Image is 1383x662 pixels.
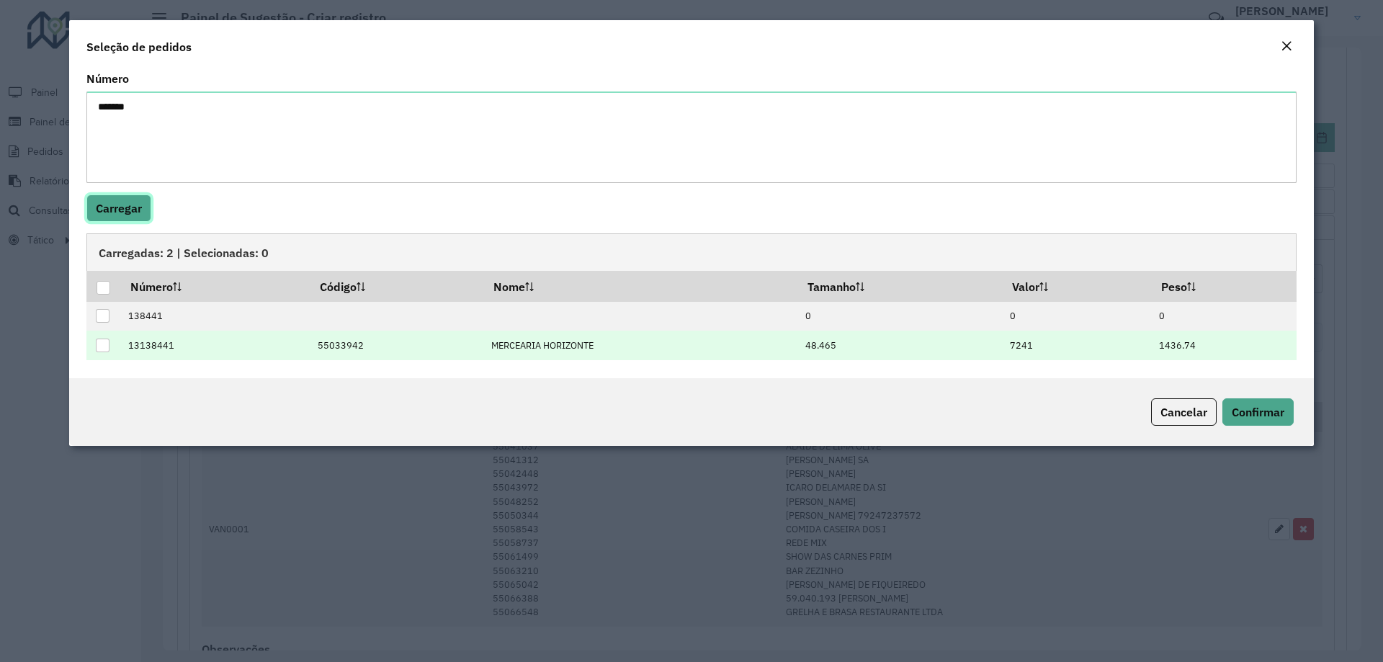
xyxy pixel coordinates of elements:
[797,302,1002,331] td: 0
[1151,271,1296,301] th: Peso
[1151,302,1296,331] td: 0
[1276,37,1297,56] button: Close
[120,331,310,360] td: 13138441
[86,70,129,87] label: Número
[1002,331,1151,360] td: 7241
[1151,398,1217,426] button: Cancelar
[1232,405,1284,419] span: Confirmar
[120,271,310,301] th: Número
[86,233,1297,271] div: Carregadas: 2 | Selecionadas: 0
[484,271,797,301] th: Nome
[310,271,483,301] th: Código
[797,271,1002,301] th: Tamanho
[310,331,483,360] td: 55033942
[1222,398,1294,426] button: Confirmar
[1160,405,1207,419] span: Cancelar
[120,302,310,331] td: 138441
[797,331,1002,360] td: 48.465
[86,38,192,55] h4: Seleção de pedidos
[1281,40,1292,52] em: Fechar
[1002,271,1151,301] th: Valor
[1151,331,1296,360] td: 1436.74
[86,194,151,222] button: Carregar
[484,331,797,360] td: MERCEARIA HORIZONTE
[1002,302,1151,331] td: 0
